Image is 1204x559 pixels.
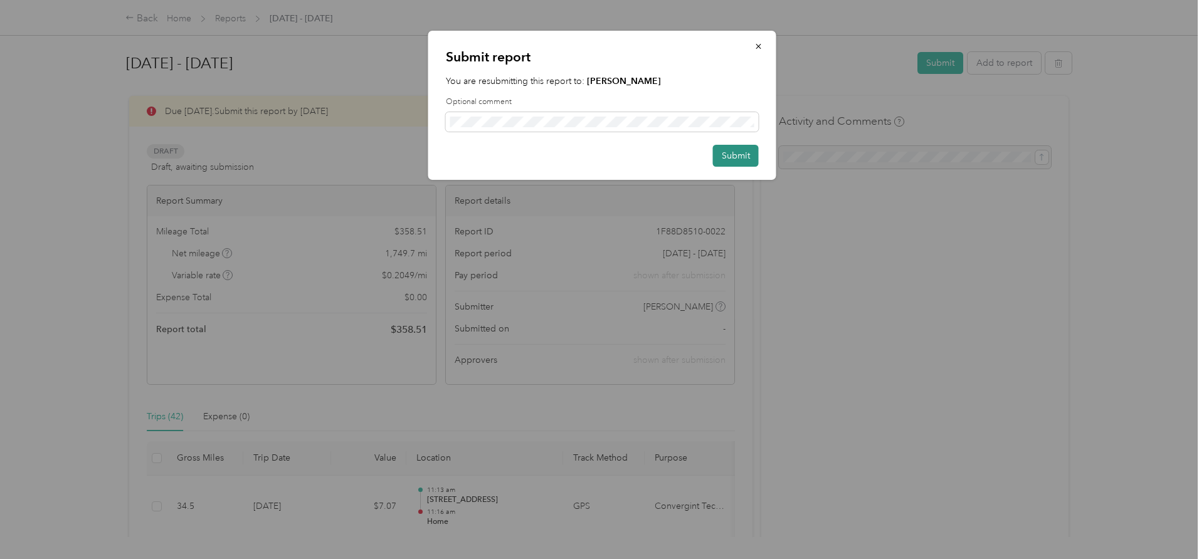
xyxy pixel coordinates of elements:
[587,76,661,86] strong: [PERSON_NAME]
[713,145,759,167] button: Submit
[446,97,759,108] label: Optional comment
[446,48,759,66] p: Submit report
[446,75,759,88] p: You are resubmitting this report to:
[1134,489,1204,559] iframe: Everlance-gr Chat Button Frame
